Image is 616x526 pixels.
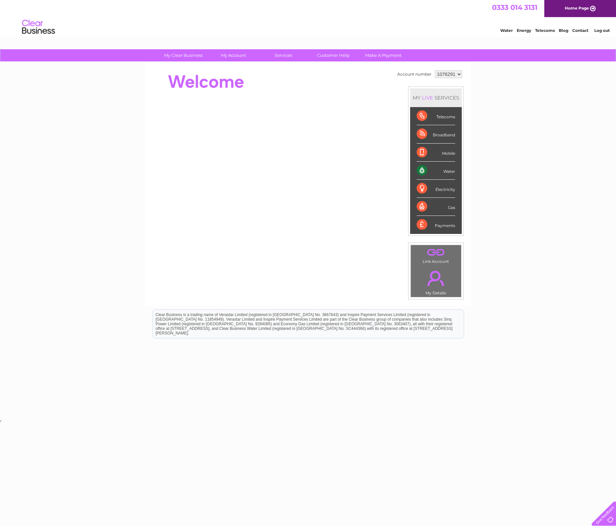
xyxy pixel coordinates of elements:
[306,49,360,61] a: Customer Help
[535,28,555,33] a: Telecoms
[412,247,459,258] a: .
[559,28,568,33] a: Blog
[206,49,260,61] a: My Account
[417,198,455,216] div: Gas
[22,17,55,37] img: logo.png
[412,267,459,290] a: .
[492,3,537,11] a: 0333 014 3131
[500,28,513,33] a: Water
[417,144,455,162] div: Mobile
[256,49,310,61] a: Services
[410,265,461,297] td: My Details
[417,125,455,143] div: Broadband
[410,245,461,265] td: Link Account
[594,28,610,33] a: Log out
[417,216,455,234] div: Payments
[356,49,410,61] a: Make A Payment
[421,95,434,101] div: LIVE
[517,28,531,33] a: Energy
[572,28,588,33] a: Contact
[410,88,462,107] div: MY SERVICES
[153,4,464,32] div: Clear Business is a trading name of Verastar Limited (registered in [GEOGRAPHIC_DATA] No. 3667643...
[156,49,210,61] a: My Clear Business
[417,107,455,125] div: Telecoms
[417,162,455,180] div: Water
[396,69,433,80] td: Account number
[417,180,455,198] div: Electricity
